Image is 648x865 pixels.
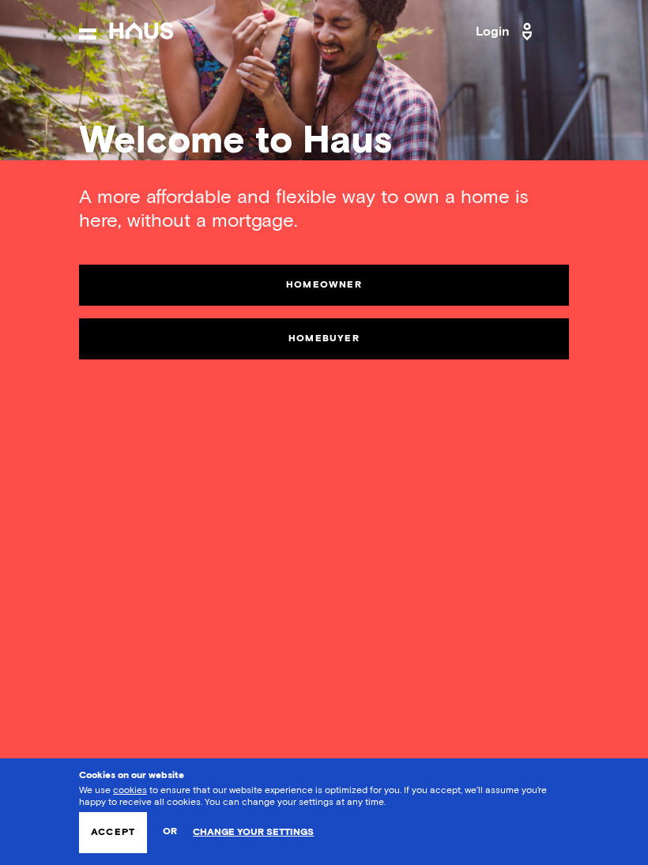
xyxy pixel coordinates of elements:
[79,186,569,233] div: A more affordable and flexible way to own a home is here, without a mortgage.
[193,827,314,838] a: Change your settings
[79,770,569,781] h3: Cookies on our website
[79,812,147,853] button: Accept
[79,786,547,807] span: We use to ensure that our website experience is optimized for you. If you accept, we’ll assume yo...
[113,786,147,795] a: cookies
[476,19,537,44] a: Login
[79,265,569,306] a: Homeowner
[79,318,569,359] a: Homebuyer
[163,818,177,846] span: or
[79,122,569,160] div: Welcome to Haus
